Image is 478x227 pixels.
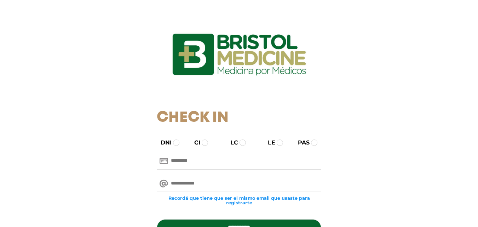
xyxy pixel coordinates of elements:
label: LC [224,138,238,147]
label: CI [188,138,200,147]
small: Recordá que tiene que ser el mismo email que usaste para registrarte [157,196,321,205]
label: LE [261,138,275,147]
h1: Check In [157,109,321,127]
label: PAS [292,138,310,147]
img: logo_ingresarbristol.jpg [144,8,335,101]
label: DNI [154,138,172,147]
